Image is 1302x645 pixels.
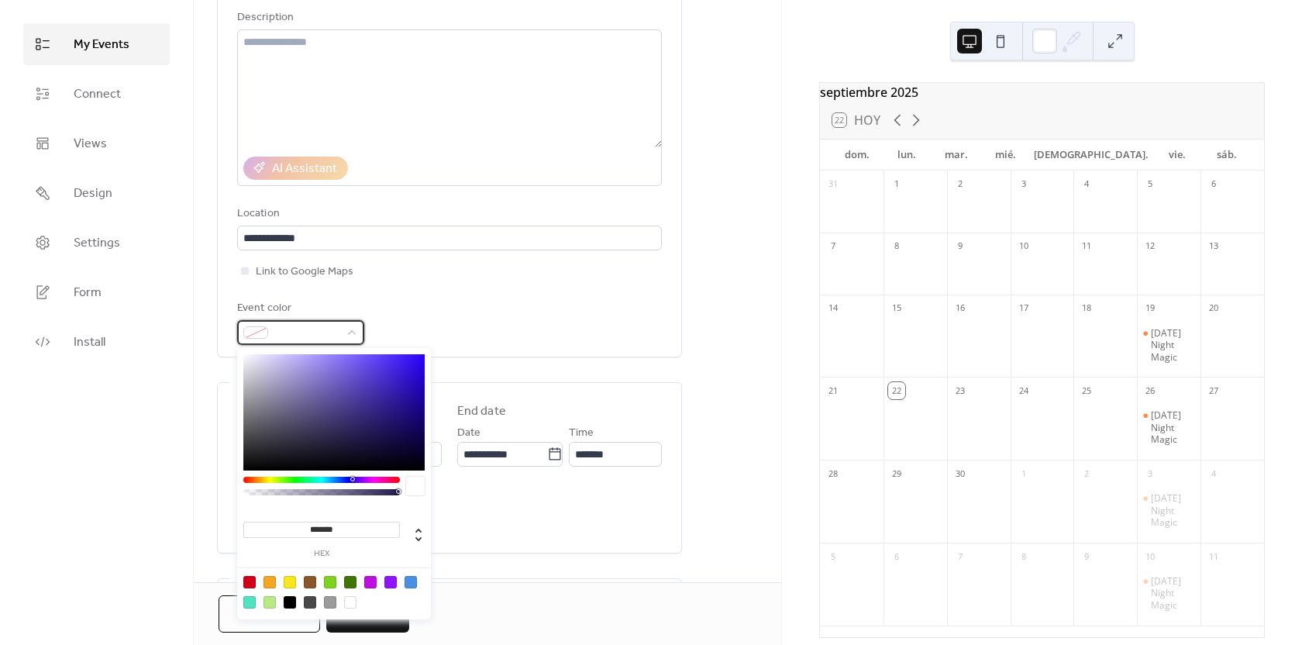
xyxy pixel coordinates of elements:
[825,176,842,193] div: 31
[932,140,981,171] div: mar.
[888,238,905,255] div: 8
[23,271,170,313] a: Form
[1205,238,1222,255] div: 13
[263,596,276,609] div: #B8E986
[384,576,397,588] div: #9013FE
[1078,300,1095,317] div: 18
[1015,300,1032,317] div: 17
[952,176,969,193] div: 2
[888,300,905,317] div: 15
[888,548,905,565] div: 6
[243,596,256,609] div: #50E3C2
[23,23,170,65] a: My Events
[1015,176,1032,193] div: 3
[284,596,296,609] div: #000000
[1205,382,1222,399] div: 27
[1030,140,1152,171] div: [DEMOGRAPHIC_DATA].
[1142,548,1159,565] div: 10
[304,576,316,588] div: #8B572A
[1137,492,1200,529] div: Friday Night Magic
[825,382,842,399] div: 21
[1205,300,1222,317] div: 20
[1015,465,1032,482] div: 1
[243,576,256,588] div: #D0021B
[1152,140,1202,171] div: vie.
[1137,409,1200,446] div: Friday Night Magic
[364,576,377,588] div: #BD10E0
[1151,492,1194,529] div: [DATE] Night Magic
[263,576,276,588] div: #F5A623
[952,238,969,255] div: 9
[1142,382,1159,399] div: 26
[1078,548,1095,565] div: 9
[237,9,659,27] div: Description
[825,238,842,255] div: 7
[219,595,320,633] button: Cancel
[74,284,102,302] span: Form
[820,83,1264,102] div: septiembre 2025
[23,222,170,264] a: Settings
[74,36,129,54] span: My Events
[1151,327,1194,364] div: [DATE] Night Magic
[353,605,382,624] span: Save
[1015,382,1032,399] div: 24
[1142,300,1159,317] div: 19
[569,424,594,443] span: Time
[74,185,112,203] span: Design
[74,234,120,253] span: Settings
[1078,465,1095,482] div: 2
[1202,140,1252,171] div: sáb.
[952,382,969,399] div: 23
[1205,465,1222,482] div: 4
[23,73,170,115] a: Connect
[1205,176,1222,193] div: 6
[952,548,969,565] div: 7
[457,402,506,421] div: End date
[1137,327,1200,364] div: Friday Night Magic
[888,382,905,399] div: 22
[237,205,659,223] div: Location
[888,176,905,193] div: 1
[23,122,170,164] a: Views
[1151,409,1194,446] div: [DATE] Night Magic
[1137,575,1200,612] div: Friday Night Magic
[1015,548,1032,565] div: 8
[284,576,296,588] div: #F8E71C
[882,140,932,171] div: lun.
[1078,176,1095,193] div: 4
[1078,238,1095,255] div: 11
[952,300,969,317] div: 16
[1205,548,1222,565] div: 11
[23,321,170,363] a: Install
[1015,238,1032,255] div: 10
[825,465,842,482] div: 28
[1151,575,1194,612] div: [DATE] Night Magic
[980,140,1030,171] div: mié.
[256,263,353,281] span: Link to Google Maps
[1142,176,1159,193] div: 5
[344,596,356,609] div: #FFFFFF
[832,140,882,171] div: dom.
[243,550,400,558] label: hex
[23,172,170,214] a: Design
[888,465,905,482] div: 29
[825,300,842,317] div: 14
[74,135,107,153] span: Views
[324,596,336,609] div: #9B9B9B
[405,576,417,588] div: #4A90E2
[324,576,336,588] div: #7ED321
[344,576,356,588] div: #417505
[237,299,361,318] div: Event color
[825,548,842,565] div: 5
[304,596,316,609] div: #4A4A4A
[246,605,293,624] span: Cancel
[74,333,105,352] span: Install
[1078,382,1095,399] div: 25
[1142,238,1159,255] div: 12
[1142,465,1159,482] div: 3
[952,465,969,482] div: 30
[74,85,121,104] span: Connect
[457,424,480,443] span: Date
